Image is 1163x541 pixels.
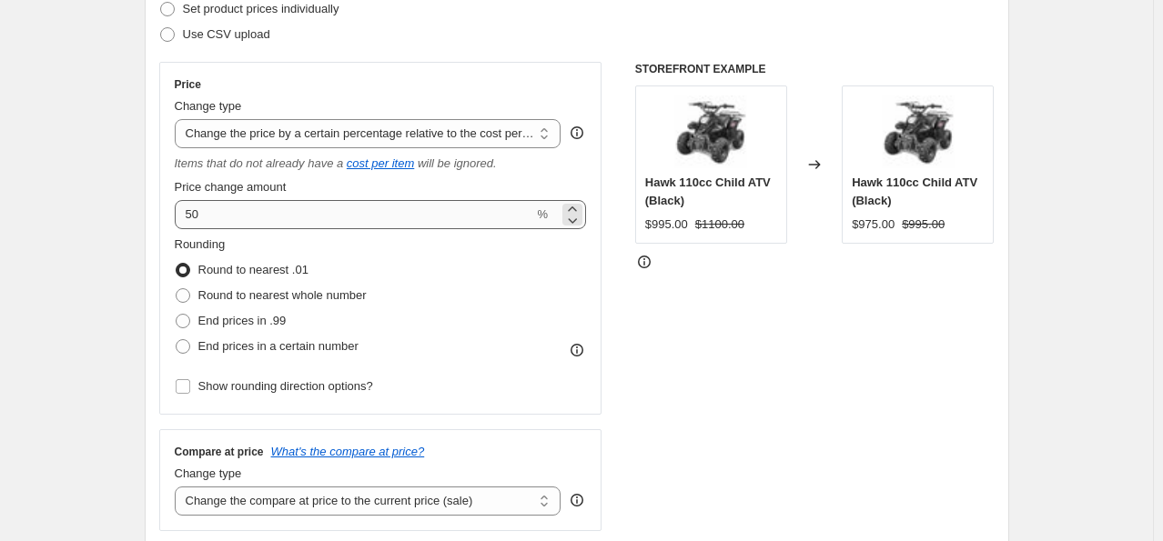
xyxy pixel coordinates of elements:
[198,314,287,327] span: End prices in .99
[347,156,414,170] a: cost per item
[537,207,548,221] span: %
[645,175,771,207] span: Hawk 110cc Child ATV (Black)
[674,95,747,168] img: 7be994_3968684b6921420b823c5c5fcaa0a715_mv2_80x.jpg
[198,288,367,302] span: Round to nearest whole number
[568,124,586,142] div: help
[271,445,425,458] button: What's the compare at price?
[175,180,287,194] span: Price change amount
[198,379,373,393] span: Show rounding direction options?
[882,95,955,168] img: 7be994_3968684b6921420b823c5c5fcaa0a715_mv2_80x.jpg
[175,77,201,92] h3: Price
[635,62,995,76] h6: STOREFRONT EXAMPLE
[175,445,264,459] h3: Compare at price
[198,263,308,276] span: Round to nearest .01
[183,2,339,15] span: Set product prices individually
[418,156,497,170] i: will be ignored.
[852,215,895,234] div: $975.00
[175,200,534,229] input: 50
[183,27,270,41] span: Use CSV upload
[568,491,586,509] div: help
[852,175,977,207] span: Hawk 110cc Child ATV (Black)
[645,215,688,234] div: $995.00
[198,339,359,353] span: End prices in a certain number
[175,237,226,251] span: Rounding
[695,215,744,234] strike: $1100.00
[902,215,945,234] strike: $995.00
[175,156,344,170] i: Items that do not already have a
[175,99,242,113] span: Change type
[175,466,242,480] span: Change type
